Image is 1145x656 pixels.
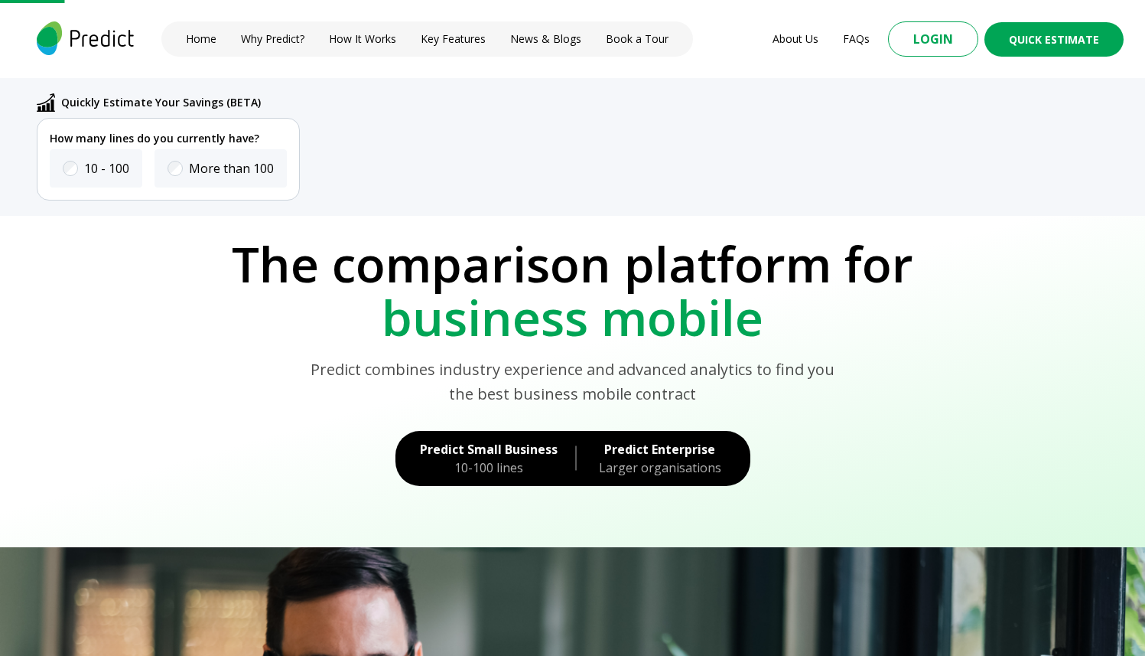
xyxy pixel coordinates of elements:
[50,131,287,146] p: How many lines do you currently have?
[594,440,726,459] div: Predict Enterprise
[297,357,848,406] p: Predict combines industry experience and advanced analytics to find you the best business mobile ...
[241,31,304,47] a: Why Predict?
[420,459,558,477] div: 10-100 lines
[843,31,870,47] a: FAQs
[329,31,396,47] a: How It Works
[84,159,129,178] label: 10 - 100
[594,459,726,477] div: Larger organisations
[606,31,668,47] a: Book a Tour
[591,431,750,486] a: Predict EnterpriseLarger organisations
[773,31,818,47] a: About Us
[61,94,261,111] p: Quickly Estimate Your Savings (BETA)
[186,31,216,47] a: Home
[510,31,581,47] a: News & Blogs
[34,21,137,55] img: logo
[21,291,1124,344] p: business mobile
[189,159,274,178] label: More than 100
[21,237,1124,291] p: The comparison platform for
[888,21,978,57] button: Login
[420,440,558,459] div: Predict Small Business
[421,31,486,47] a: Key Features
[395,431,561,486] a: Predict Small Business10-100 lines
[37,93,55,112] img: abc
[984,22,1124,57] button: Quick Estimate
